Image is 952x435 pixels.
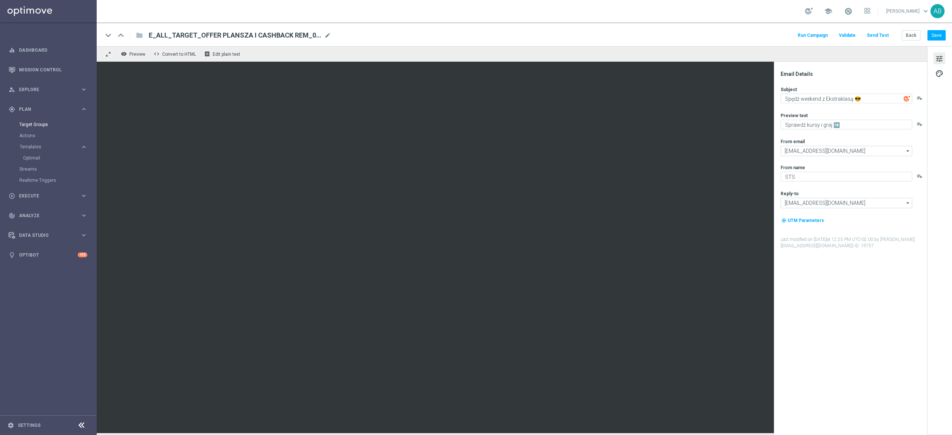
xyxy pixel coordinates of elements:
[9,47,15,54] i: equalizer
[149,31,321,40] span: E_ALL_TARGET_OFFER PLANSZA I CASHBACK REM_010825
[19,122,77,128] a: Target Groups
[204,51,210,57] i: receipt
[19,141,96,164] div: Templates
[78,252,87,257] div: +10
[9,106,80,113] div: Plan
[9,40,87,60] div: Dashboard
[902,30,920,41] button: Back
[213,52,240,57] span: Edit plain text
[19,40,87,60] a: Dashboard
[19,87,80,92] span: Explore
[19,107,80,112] span: Plan
[9,60,87,80] div: Mission Control
[19,213,80,218] span: Analyze
[9,86,80,93] div: Explore
[781,216,825,225] button: my_location UTM Parameters
[19,164,96,175] div: Streams
[80,86,87,93] i: keyboard_arrow_right
[324,32,331,39] span: mode_edit
[20,145,80,149] div: Templates
[781,139,805,145] label: From email
[18,423,41,428] a: Settings
[781,87,797,93] label: Subject
[23,155,77,161] a: Optimail
[8,67,88,73] button: Mission Control
[781,191,799,197] label: Reply-to
[162,52,196,57] span: Convert to HTML
[904,146,912,156] i: arrow_drop_down
[781,236,926,249] label: Last modified on [DATE] at 12:25 PM UTC-02:00 by [PERSON_NAME][EMAIL_ADDRESS][DOMAIN_NAME]
[9,212,80,219] div: Analyze
[9,212,15,219] i: track_changes
[19,144,88,150] button: Templates keyboard_arrow_right
[19,245,78,265] a: Optibot
[781,113,808,119] label: Preview text
[9,193,80,199] div: Execute
[19,177,77,183] a: Realtime Triggers
[152,49,199,59] button: code Convert to HTML
[19,60,87,80] a: Mission Control
[80,192,87,199] i: keyboard_arrow_right
[119,49,149,59] button: remove_red_eye Preview
[80,232,87,239] i: keyboard_arrow_right
[80,106,87,113] i: keyboard_arrow_right
[19,133,77,139] a: Actions
[9,106,15,113] i: gps_fixed
[121,51,127,57] i: remove_red_eye
[9,232,80,239] div: Data Studio
[933,67,945,79] button: palette
[927,30,946,41] button: Save
[129,52,145,57] span: Preview
[80,212,87,219] i: keyboard_arrow_right
[8,47,88,53] button: equalizer Dashboard
[19,175,96,186] div: Realtime Triggers
[781,198,912,208] input: Select
[935,69,943,78] span: palette
[8,87,88,93] button: person_search Explore keyboard_arrow_right
[930,4,945,18] div: AB
[9,252,15,258] i: lightbulb
[19,166,77,172] a: Streams
[866,30,890,41] button: Send Test
[20,145,73,149] span: Templates
[904,198,912,208] i: arrow_drop_down
[8,232,88,238] button: Data Studio keyboard_arrow_right
[80,144,87,151] i: keyboard_arrow_right
[917,121,923,127] button: playlist_add
[935,54,943,64] span: tune
[8,213,88,219] button: track_changes Analyze keyboard_arrow_right
[922,7,930,15] span: keyboard_arrow_down
[8,106,88,112] button: gps_fixed Plan keyboard_arrow_right
[23,152,96,164] div: Optimail
[9,193,15,199] i: play_circle_outline
[904,95,910,102] img: optiGenie.svg
[933,52,945,64] button: tune
[781,218,787,223] i: my_location
[8,193,88,199] button: play_circle_outline Execute keyboard_arrow_right
[19,194,80,198] span: Execute
[885,6,930,17] a: [PERSON_NAME]keyboard_arrow_down
[7,422,14,429] i: settings
[917,173,923,179] button: playlist_add
[839,33,856,38] span: Validate
[781,165,805,171] label: From name
[917,95,923,101] button: playlist_add
[781,71,926,77] div: Email Details
[19,130,96,141] div: Actions
[8,252,88,258] div: lightbulb Optibot +10
[797,30,829,41] button: Run Campaign
[154,51,160,57] span: code
[838,30,857,41] button: Validate
[9,245,87,265] div: Optibot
